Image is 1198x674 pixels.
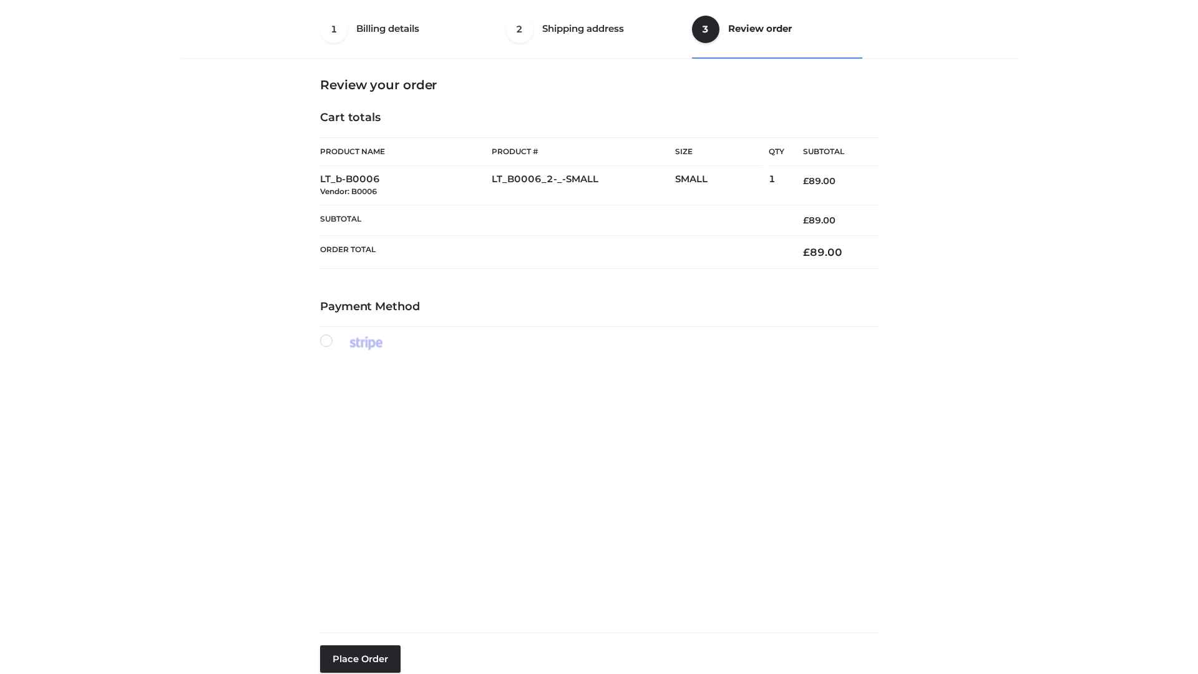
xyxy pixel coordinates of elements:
th: Size [675,138,762,166]
iframe: Secure payment input frame [318,348,875,622]
bdi: 89.00 [803,215,835,226]
h3: Review your order [320,77,878,92]
span: £ [803,246,810,258]
td: SMALL [675,166,769,205]
h4: Cart totals [320,111,878,125]
h4: Payment Method [320,300,878,314]
bdi: 89.00 [803,175,835,187]
span: £ [803,175,809,187]
bdi: 89.00 [803,246,842,258]
td: 1 [769,166,784,205]
th: Order Total [320,236,784,269]
th: Qty [769,137,784,166]
th: Subtotal [784,138,878,166]
span: £ [803,215,809,226]
th: Subtotal [320,205,784,235]
th: Product # [492,137,675,166]
td: LT_b-B0006 [320,166,492,205]
button: Place order [320,645,401,673]
th: Product Name [320,137,492,166]
td: LT_B0006_2-_-SMALL [492,166,675,205]
small: Vendor: B0006 [320,187,377,196]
